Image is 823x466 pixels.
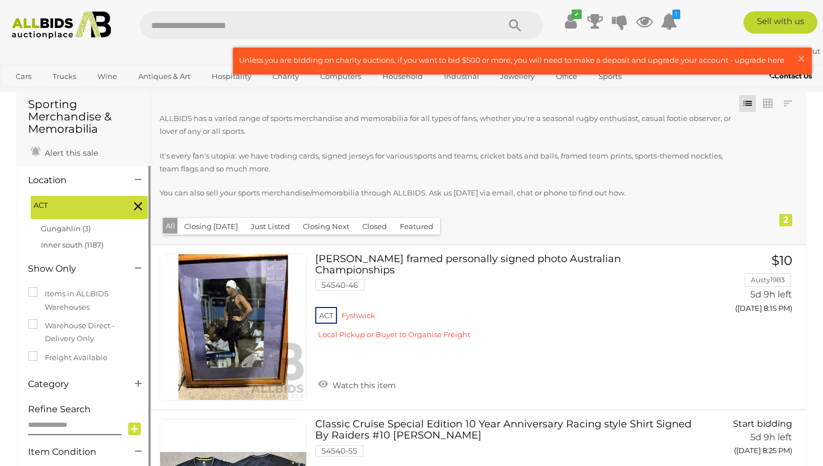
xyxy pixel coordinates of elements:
p: ALLBIDS has a varied range of sports merchandise and memorabilia for all types of fans, whether y... [160,112,736,138]
a: $10 Austy1983 5d 9h left ([DATE] 8:15 PM) [705,254,795,319]
a: Antiques & Art [131,67,198,86]
button: Closing [DATE] [177,218,245,235]
button: All [163,218,178,234]
button: Just Listed [244,218,297,235]
strong: lexiramsay [735,46,782,55]
a: Sell with us [743,11,817,34]
span: | [784,46,786,55]
a: Wine [90,67,124,86]
label: Freight Available [28,351,107,364]
h4: Location [28,175,118,185]
a: Computers [313,67,368,86]
a: Gungahlin (3) [41,224,91,233]
a: Household [375,67,430,86]
span: Watch this item [330,380,396,390]
a: lexiramsay [735,46,784,55]
a: ✔ [562,11,579,31]
p: It's every fan's utopia: we have trading cards, signed jerseys for various sports and teams, cric... [160,150,736,176]
a: Sign Out [788,46,820,55]
a: Charity [265,67,306,86]
b: Contact Us [769,72,812,80]
i: 1 [672,10,680,19]
a: Cars [8,67,39,86]
h4: Refine Search [28,404,148,414]
div: 2 [779,214,792,226]
button: Closed [356,218,394,235]
label: Items in ALLBIDS Warehouses [28,287,139,314]
p: You can also sell your sports merchandise/memorabilia through ALLBIDS. Ask us [DATE] via email, c... [160,187,736,199]
a: [PERSON_NAME] framed personally signed photo Australian Championships 54540-46 ACT Fyshwick Local... [324,254,689,348]
span: ACT [34,199,118,212]
span: × [796,48,806,69]
span: Alert this sale [42,148,98,158]
a: Industrial [437,67,487,86]
a: Contact Us [769,70,815,82]
button: Closing Next [296,218,356,235]
span: Start bidding [733,418,792,429]
a: Office [549,67,584,86]
a: Alert this sale [28,143,101,160]
a: Inner south (1187) [41,240,104,249]
a: [GEOGRAPHIC_DATA] [8,86,102,104]
h4: Category [28,379,118,389]
a: Sports [591,67,629,86]
i: ✔ [572,10,582,19]
a: Watch this item [315,376,399,393]
h4: Show Only [28,264,118,274]
h4: Item Condition [28,447,118,457]
button: Featured [393,218,440,235]
button: Search [487,11,543,39]
label: Warehouse Direct - Delivery Only [28,319,139,346]
a: Hospitality [204,67,259,86]
a: 1 [661,11,677,31]
h1: Sporting Merchandise & Memorabilia [28,98,139,135]
a: Start bidding 5d 9h left ([DATE] 8:25 PM) [705,419,795,462]
img: Allbids.com.au [6,11,117,39]
a: Jewellery [493,67,542,86]
a: Trucks [45,67,83,86]
span: $10 [771,253,792,268]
